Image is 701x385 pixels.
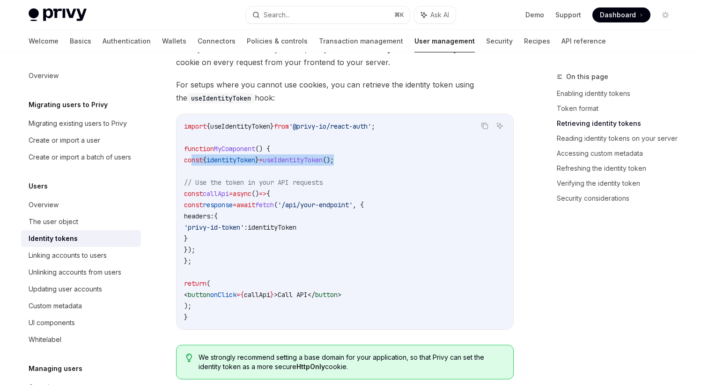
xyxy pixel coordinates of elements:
span: MyComponent [214,145,255,153]
span: On this page [566,71,608,82]
a: The user object [21,213,141,230]
span: ( [274,201,278,209]
span: } [184,313,188,321]
span: response [203,201,233,209]
span: const [184,201,203,209]
span: ⌘ K [394,11,404,19]
span: { [214,212,218,220]
span: = [233,201,236,209]
div: Overview [29,70,59,81]
span: button [188,291,210,299]
span: </ [308,291,315,299]
span: ( [207,279,210,288]
span: Ask AI [430,10,449,20]
button: Toggle dark mode [658,7,673,22]
span: ); [184,302,192,310]
a: Security considerations [557,191,680,206]
div: Migrating existing users to Privy [29,118,127,129]
a: Identity tokens [21,230,141,247]
span: { [240,291,244,299]
span: '@privy-io/react-auth' [289,122,371,131]
strong: HttpOnly [296,363,325,370]
span: button [315,291,338,299]
button: Copy the contents from the code block [479,120,491,132]
span: } [184,234,188,243]
span: } [270,291,274,299]
span: () { [255,145,270,153]
span: = [236,291,240,299]
a: Policies & controls [247,30,308,52]
span: useIdentityToken [263,156,323,164]
a: Wallets [162,30,186,52]
span: fetch [255,201,274,209]
div: Whitelabel [29,334,61,345]
a: Create or import a user [21,132,141,149]
span: return [184,279,207,288]
div: Identity tokens [29,233,78,244]
span: }); [184,246,195,254]
span: // Use the token in your API requests [184,178,323,187]
button: Ask AI [494,120,506,132]
span: > [338,291,341,299]
span: onClick [210,291,236,299]
div: Updating user accounts [29,283,102,295]
img: light logo [29,8,87,22]
span: } [270,122,274,131]
span: import [184,122,207,131]
span: callApi [203,189,229,198]
span: 'privy-id-token' [184,223,244,232]
h5: Migrating users to Privy [29,99,108,110]
span: We strongly recommend setting a base domain for your application, so that Privy can set the ident... [199,353,503,371]
a: Demo [525,10,544,20]
span: < [184,291,188,299]
a: Unlinking accounts from users [21,264,141,281]
a: Welcome [29,30,59,52]
a: API reference [561,30,606,52]
div: Create or import a batch of users [29,152,131,163]
div: Create or import a user [29,135,100,146]
h5: Users [29,181,48,192]
a: Refreshing the identity token [557,161,680,176]
a: Basics [70,30,91,52]
span: , { [353,201,364,209]
div: Linking accounts to users [29,250,107,261]
a: Migrating existing users to Privy [21,115,141,132]
span: const [184,156,203,164]
a: Reading identity tokens on your server [557,131,680,146]
span: { [203,156,207,164]
a: User management [414,30,475,52]
a: Overview [21,67,141,84]
a: Retrieving identity tokens [557,116,680,131]
span: async [233,189,251,198]
a: Token format [557,101,680,116]
a: Create or import a batch of users [21,149,141,166]
svg: Tip [186,354,192,362]
a: Security [486,30,513,52]
div: Custom metadata [29,300,82,312]
span: = [259,156,263,164]
span: Once you’ve enabled identity tokens, Privy will include the identity token as a cookie on every r... [176,43,514,69]
span: For setups where you cannot use cookies, you can retrieve the identity token using the hook: [176,78,514,104]
span: function [184,145,214,153]
span: { [207,122,210,131]
span: const [184,189,203,198]
span: = [229,189,233,198]
span: identityToken [248,223,296,232]
span: (); [323,156,334,164]
button: Search...⌘K [246,7,410,23]
button: Ask AI [414,7,456,23]
a: Support [555,10,581,20]
span: } [255,156,259,164]
span: () [251,189,259,198]
a: Enabling identity tokens [557,86,680,101]
a: Dashboard [592,7,650,22]
span: Call API [278,291,308,299]
span: ; [371,122,375,131]
a: Overview [21,196,141,213]
div: UI components [29,317,75,328]
a: UI components [21,314,141,331]
div: Overview [29,199,59,211]
span: callApi [244,291,270,299]
a: Transaction management [319,30,403,52]
span: identityToken [207,156,255,164]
